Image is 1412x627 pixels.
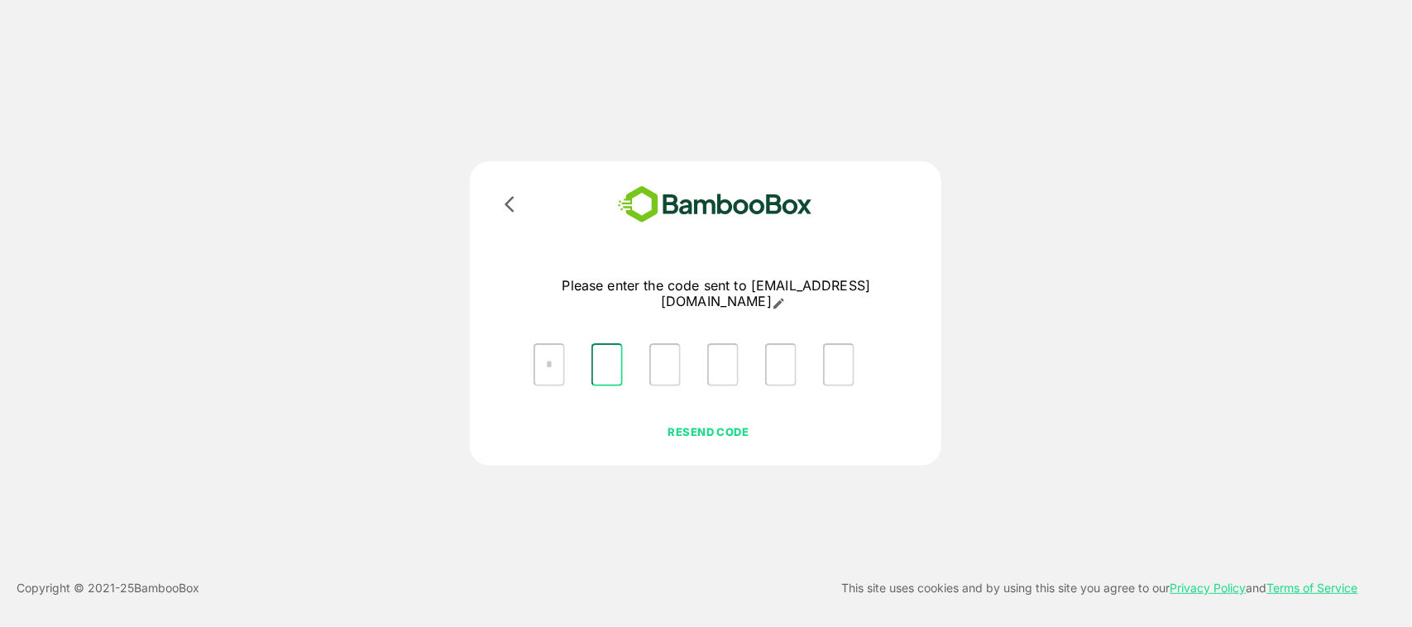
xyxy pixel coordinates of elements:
a: Privacy Policy [1170,581,1247,595]
img: bamboobox [594,181,836,228]
button: RESEND CODE [612,419,804,444]
input: Please enter OTP character 5 [765,343,797,386]
p: Please enter the code sent to [EMAIL_ADDRESS][DOMAIN_NAME] [520,278,912,310]
input: Please enter OTP character 3 [649,343,681,386]
input: Please enter OTP character 2 [591,343,623,386]
p: RESEND CODE [614,423,803,441]
a: Terms of Service [1267,581,1358,595]
input: Please enter OTP character 1 [534,343,565,386]
p: Copyright © 2021- 25 BambooBox [17,578,199,598]
input: Please enter OTP character 6 [823,343,854,386]
p: This site uses cookies and by using this site you agree to our and [842,578,1358,598]
input: Please enter OTP character 4 [707,343,739,386]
